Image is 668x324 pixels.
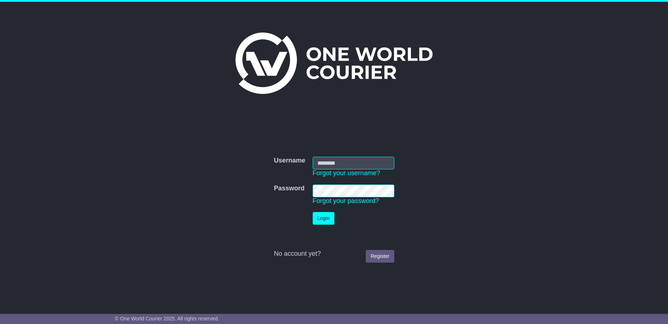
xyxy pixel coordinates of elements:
button: Login [313,212,334,225]
span: © One World Courier 2025. All rights reserved. [115,316,219,321]
label: Username [274,157,305,165]
a: Forgot your username? [313,169,380,177]
img: One World [235,33,433,94]
a: Register [366,250,394,263]
a: Forgot your password? [313,197,379,204]
div: No account yet? [274,250,394,258]
label: Password [274,185,304,193]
